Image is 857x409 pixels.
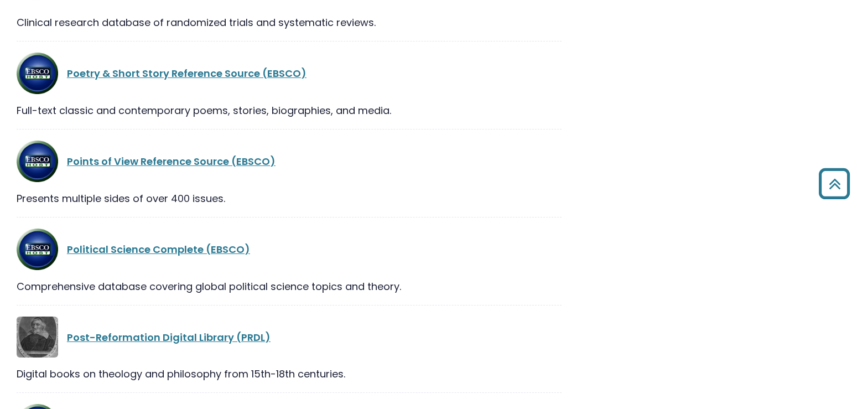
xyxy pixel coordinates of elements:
[814,173,854,194] a: Back to Top
[17,191,562,206] div: Presents multiple sides of over 400 issues.
[17,103,562,118] div: Full-text classic and contemporary poems, stories, biographies, and media.
[17,15,562,30] div: Clinical research database of randomized trials and systematic reviews.
[67,330,271,344] a: Post-Reformation Digital Library (PRDL)
[67,242,250,256] a: Political Science Complete (EBSCO)
[67,154,276,168] a: Points of View Reference Source (EBSCO)
[17,279,562,294] div: Comprehensive database covering global political science topics and theory.
[67,66,307,80] a: Poetry & Short Story Reference Source (EBSCO)
[17,366,562,381] div: Digital books on theology and philosophy from 15th-18th centuries.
